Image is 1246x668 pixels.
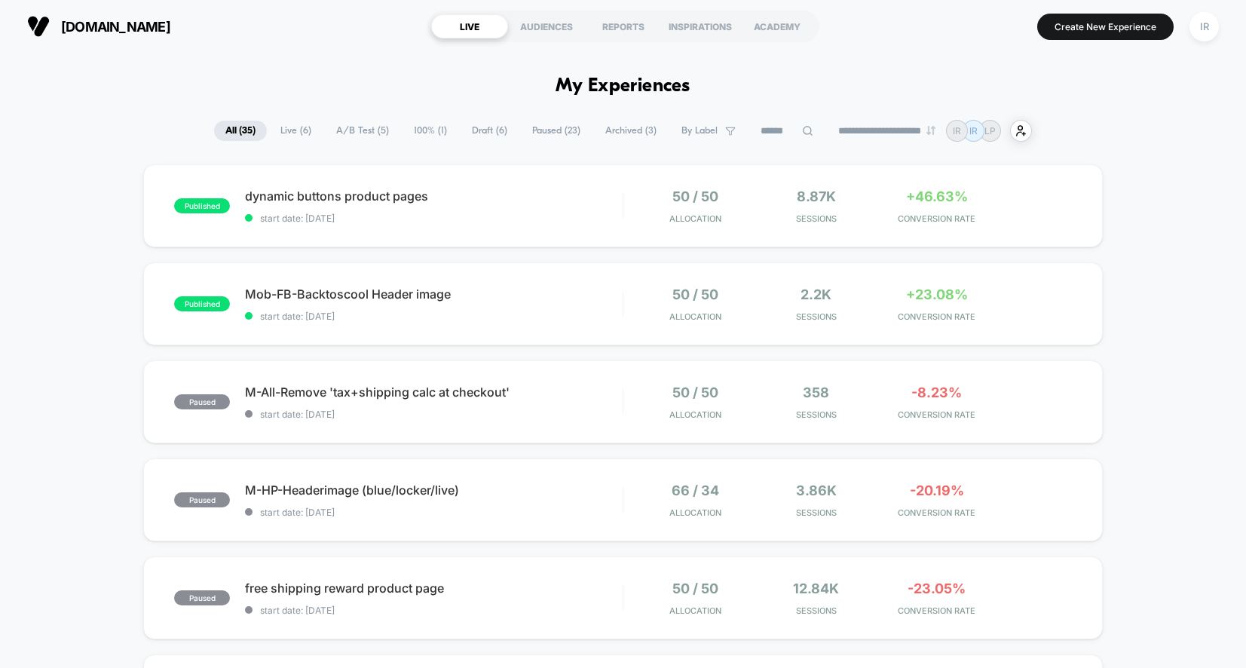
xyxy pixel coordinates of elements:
span: -8.23% [911,385,962,400]
span: M-HP-Headerimage (blue/locker/live) [245,483,623,498]
span: 12.84k [793,581,839,596]
span: [DOMAIN_NAME] [61,19,170,35]
span: start date: [DATE] [245,507,623,518]
span: published [174,296,230,311]
span: 50 / 50 [672,287,718,302]
span: 50 / 50 [672,385,718,400]
div: REPORTS [585,14,662,38]
div: LIVE [431,14,508,38]
span: Draft ( 6 ) [461,121,519,141]
span: Sessions [759,409,872,420]
span: Allocation [669,213,721,224]
span: 8.87k [797,188,836,204]
span: +23.08% [906,287,968,302]
span: 50 / 50 [672,188,718,204]
span: -20.19% [910,483,964,498]
span: start date: [DATE] [245,409,623,420]
span: start date: [DATE] [245,311,623,322]
button: Create New Experience [1037,14,1174,40]
img: Visually logo [27,15,50,38]
span: Sessions [759,605,872,616]
span: 3.86k [796,483,837,498]
span: Archived ( 3 ) [594,121,668,141]
p: IR [953,125,961,136]
div: IR [1189,12,1219,41]
span: Allocation [669,311,721,322]
span: A/B Test ( 5 ) [325,121,400,141]
div: ACADEMY [739,14,816,38]
span: Paused ( 23 ) [521,121,592,141]
button: [DOMAIN_NAME] [23,14,175,38]
span: 358 [803,385,829,400]
div: INSPIRATIONS [662,14,739,38]
span: paused [174,394,230,409]
span: free shipping reward product page [245,581,623,596]
span: Allocation [669,605,721,616]
span: CONVERSION RATE [880,311,993,322]
img: end [926,126,935,135]
p: LP [984,125,996,136]
span: M-All-Remove 'tax+shipping calc at checkout' [245,385,623,400]
span: Allocation [669,507,721,518]
span: paused [174,492,230,507]
span: Allocation [669,409,721,420]
span: CONVERSION RATE [880,213,993,224]
h1: My Experiences [556,75,690,97]
span: Mob-FB-Backtoscool Header image [245,287,623,302]
span: start date: [DATE] [245,605,623,616]
span: published [174,198,230,213]
span: Sessions [759,213,872,224]
p: IR [969,125,978,136]
button: IR [1185,11,1223,42]
span: +46.63% [906,188,968,204]
span: Live ( 6 ) [269,121,323,141]
span: 66 / 34 [672,483,719,498]
span: -23.05% [908,581,966,596]
span: paused [174,590,230,605]
span: 2.2k [801,287,831,302]
span: CONVERSION RATE [880,507,993,518]
span: All ( 35 ) [214,121,267,141]
span: CONVERSION RATE [880,409,993,420]
span: dynamic buttons product pages [245,188,623,204]
span: Sessions [759,311,872,322]
span: By Label [681,125,718,136]
span: 100% ( 1 ) [403,121,458,141]
div: AUDIENCES [508,14,585,38]
span: Sessions [759,507,872,518]
span: 50 / 50 [672,581,718,596]
span: CONVERSION RATE [880,605,993,616]
span: start date: [DATE] [245,213,623,224]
